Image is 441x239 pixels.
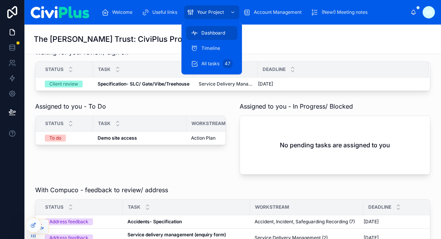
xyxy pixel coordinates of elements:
span: Status [45,204,64,210]
span: [DATE] [258,81,273,87]
h2: No pending tasks are assigned to you [280,140,390,150]
div: To do [49,135,61,142]
strong: Accidents- Specification [127,219,182,224]
a: (New!) Meeting notes [309,5,373,19]
span: Workstream [191,120,225,127]
span: Account Management [254,9,302,15]
a: All tasks47 [186,57,237,71]
a: Specification- SLC/ Gate/Vibe/Treehouse [98,81,189,87]
img: App logo [31,6,89,18]
a: Address feedback [45,218,118,225]
a: Action Plan [191,135,239,141]
h1: The [PERSON_NAME] Trust: CiviPlus Project Dashboard [34,34,237,45]
span: Status [45,66,64,73]
a: Timeline [186,41,237,55]
div: 47 [222,59,233,68]
span: [DATE] [364,219,379,225]
a: Welcome [99,5,138,19]
strong: Demo site access [98,135,137,141]
span: Welcome [112,9,132,15]
span: Action Plan [191,135,216,141]
span: Accident, Incident, Safeguarding Recording (7) [255,219,355,225]
a: Service Delivery Management (2) [199,81,253,87]
a: Accidents- Specification [127,219,245,225]
span: Useful links [152,9,177,15]
a: [DATE] [258,81,420,87]
a: Client review [45,81,88,87]
span: Deadline [368,204,391,210]
a: Your Project [184,5,239,19]
span: (New!) Meeting notes [322,9,367,15]
span: Task [98,66,111,73]
a: Useful links [139,5,183,19]
span: Dashboard [201,30,225,36]
a: Accident, Incident, Safeguarding Recording (7) [255,219,359,225]
a: To do [45,135,88,142]
span: Status [45,120,64,127]
div: scrollable content [95,4,410,21]
span: Task [98,120,111,127]
a: Account Management [241,5,307,19]
span: Your Project [197,9,224,15]
a: Dashboard [186,26,237,40]
div: Client review [49,81,78,87]
a: Demo site access [98,135,182,141]
span: Workstream [255,204,289,210]
span: SG [426,9,432,15]
div: Address feedback [49,218,88,225]
span: Deadline [263,66,286,73]
span: Assigned to you - To Do [35,102,106,111]
span: Task [128,204,140,210]
span: Timeline [201,45,220,51]
span: Assigned to you - In Progress/ Blocked [240,102,353,111]
span: All tasks [201,61,219,67]
span: With Compuco - feedback to review/ address [35,185,168,194]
